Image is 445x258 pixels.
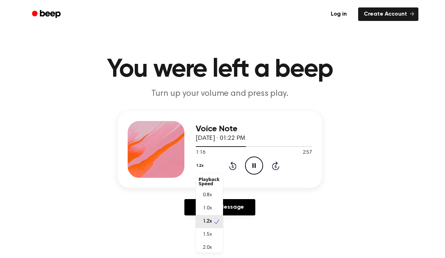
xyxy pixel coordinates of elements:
button: 1.2x [196,160,206,172]
div: 1.2x [196,173,223,253]
div: Playback Speed [196,175,223,189]
span: 1.0x [203,205,212,212]
span: 1.2x [203,218,212,225]
span: 0.8x [203,192,212,199]
span: 2.0x [203,244,212,252]
span: 1.5x [203,231,212,238]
